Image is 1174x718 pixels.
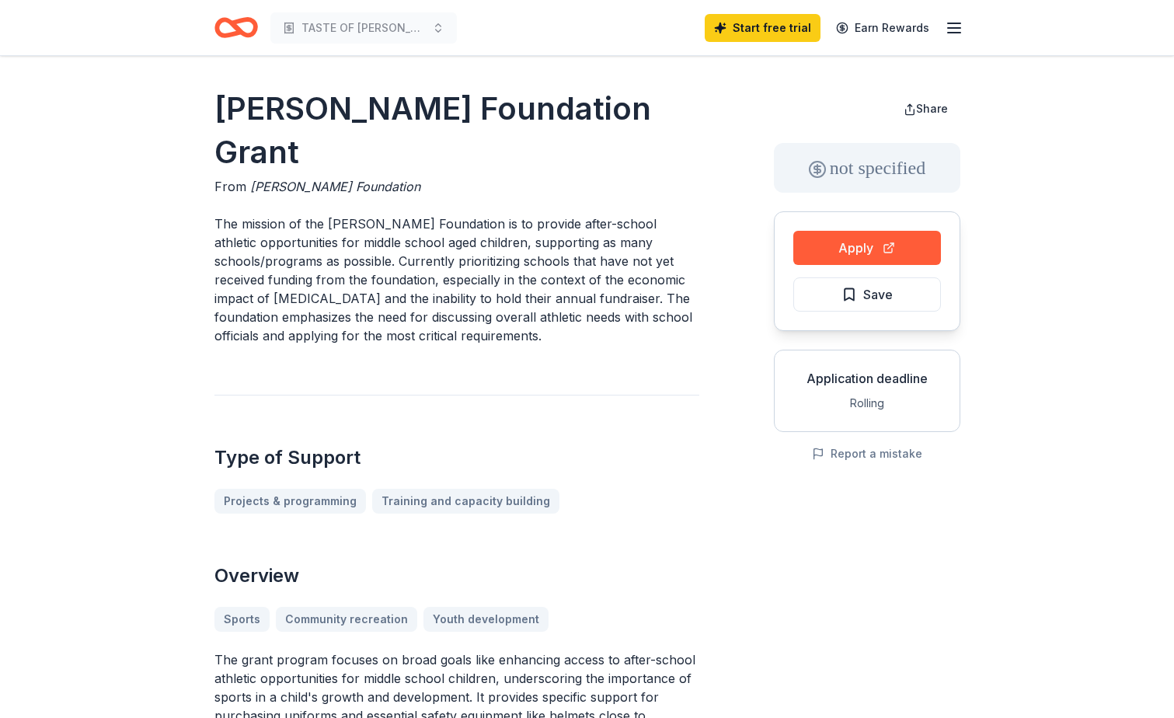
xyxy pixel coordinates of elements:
[214,177,699,196] div: From
[214,489,366,514] a: Projects & programming
[774,143,960,193] div: not specified
[793,277,941,312] button: Save
[214,87,699,174] h1: [PERSON_NAME] Foundation Grant
[863,284,893,305] span: Save
[705,14,820,42] a: Start free trial
[214,214,699,345] p: The mission of the [PERSON_NAME] Foundation is to provide after-school athletic opportunities for...
[827,14,939,42] a: Earn Rewards
[787,369,947,388] div: Application deadline
[214,9,258,46] a: Home
[812,444,922,463] button: Report a mistake
[270,12,457,44] button: TASTE OF [PERSON_NAME]
[891,93,960,124] button: Share
[372,489,559,514] a: Training and capacity building
[916,102,948,115] span: Share
[301,19,426,37] span: TASTE OF [PERSON_NAME]
[787,394,947,413] div: Rolling
[793,231,941,265] button: Apply
[250,179,420,194] span: [PERSON_NAME] Foundation
[214,445,699,470] h2: Type of Support
[214,563,699,588] h2: Overview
